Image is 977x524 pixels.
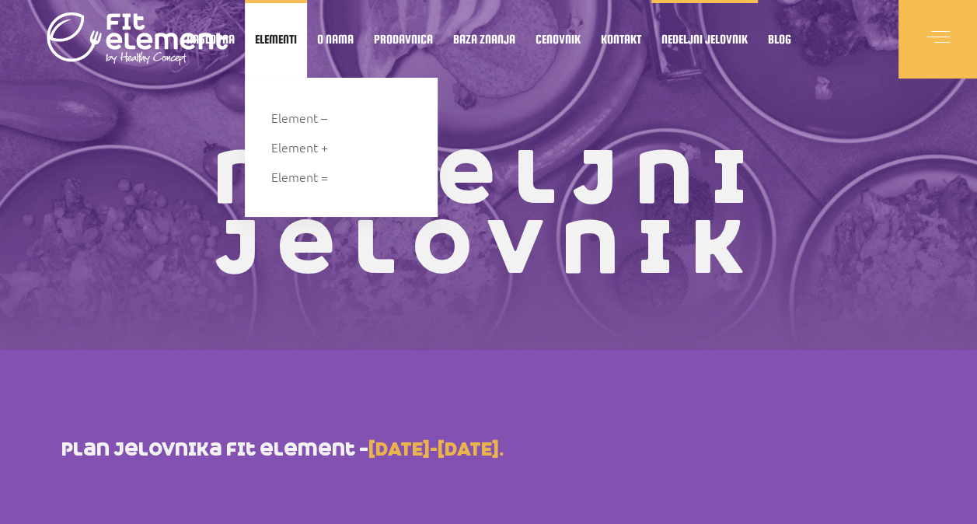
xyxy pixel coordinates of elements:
[374,35,433,43] span: Prodavnica
[271,166,328,187] span: Element =
[47,8,229,70] img: logo light
[271,137,416,158] a: Element +
[271,166,416,187] a: Element =
[453,35,515,43] span: Baza znanja
[187,35,235,43] span: Naslovna
[768,35,791,43] span: Blog
[271,107,327,128] span: Element –
[536,35,581,43] span: Cenovnik
[601,35,641,43] span: Kontakt
[317,35,354,43] span: O nama
[255,35,297,43] span: Elementi
[271,137,328,158] span: Element +
[271,107,416,128] a: Element –
[661,35,748,43] span: Nedeljni jelovnik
